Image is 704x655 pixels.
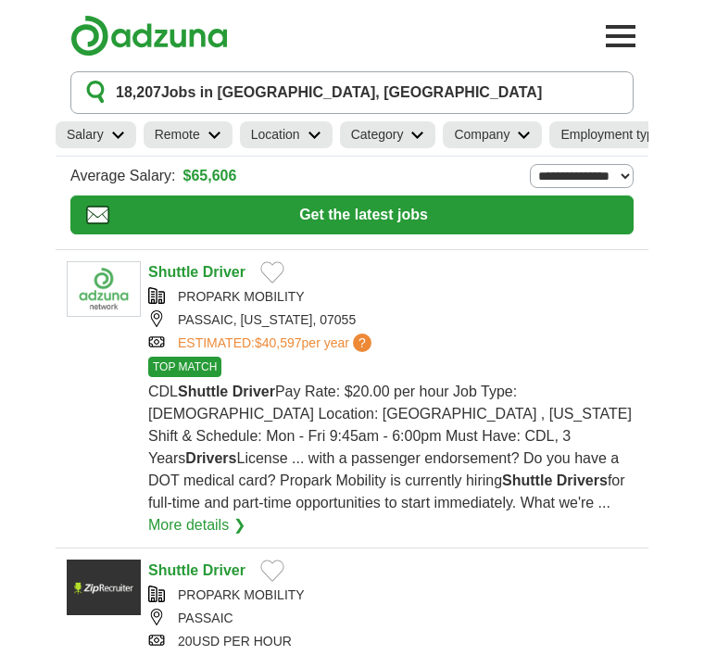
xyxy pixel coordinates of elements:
[260,560,284,582] button: Add to favorite jobs
[502,472,552,488] strong: Shuttle
[67,261,141,317] img: Company logo
[70,164,634,188] div: Average Salary:
[560,125,660,145] h2: Employment type
[70,195,634,234] button: Get the latest jobs
[116,82,161,104] span: 18,207
[116,82,542,104] h1: Jobs in [GEOGRAPHIC_DATA], [GEOGRAPHIC_DATA]
[549,121,693,148] a: Employment type
[56,121,136,148] a: Salary
[443,121,542,148] a: Company
[67,125,104,145] h2: Salary
[203,264,245,280] strong: Driver
[70,15,228,57] img: Adzuna logo
[340,121,436,148] a: Category
[148,562,245,578] a: Shuttle Driver
[144,121,233,148] a: Remote
[454,125,509,145] h2: Company
[148,357,221,377] span: TOP MATCH
[148,586,637,605] div: PROPARK MOBILITY
[240,121,333,148] a: Location
[148,632,637,651] div: 20USD PER HOUR
[600,16,641,57] button: Toggle main navigation menu
[353,334,371,352] span: ?
[233,384,275,399] strong: Driver
[148,264,245,280] a: Shuttle Driver
[178,384,228,399] strong: Shuttle
[255,335,302,350] span: $40,597
[67,560,141,615] img: Company logo
[155,125,200,145] h2: Remote
[148,264,198,280] strong: Shuttle
[148,384,632,510] span: CDL Pay Rate: $20.00 per hour Job Type: [DEMOGRAPHIC_DATA] Location: [GEOGRAPHIC_DATA] , [US_STAT...
[251,125,300,145] h2: Location
[557,472,608,488] strong: Drivers
[148,310,637,330] div: PASSAIC, [US_STATE], 07055
[70,71,634,114] button: 18,207Jobs in [GEOGRAPHIC_DATA], [GEOGRAPHIC_DATA]
[185,450,236,466] strong: Drivers
[203,562,245,578] strong: Driver
[148,287,637,307] div: PROPARK MOBILITY
[148,562,198,578] strong: Shuttle
[183,165,237,187] a: $65,606
[178,334,375,353] a: ESTIMATED:$40,597per year?
[260,261,284,283] button: Add to favorite jobs
[148,609,637,628] div: PASSAIC
[351,125,404,145] h2: Category
[148,514,245,536] a: More details ❯
[109,204,618,226] span: Get the latest jobs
